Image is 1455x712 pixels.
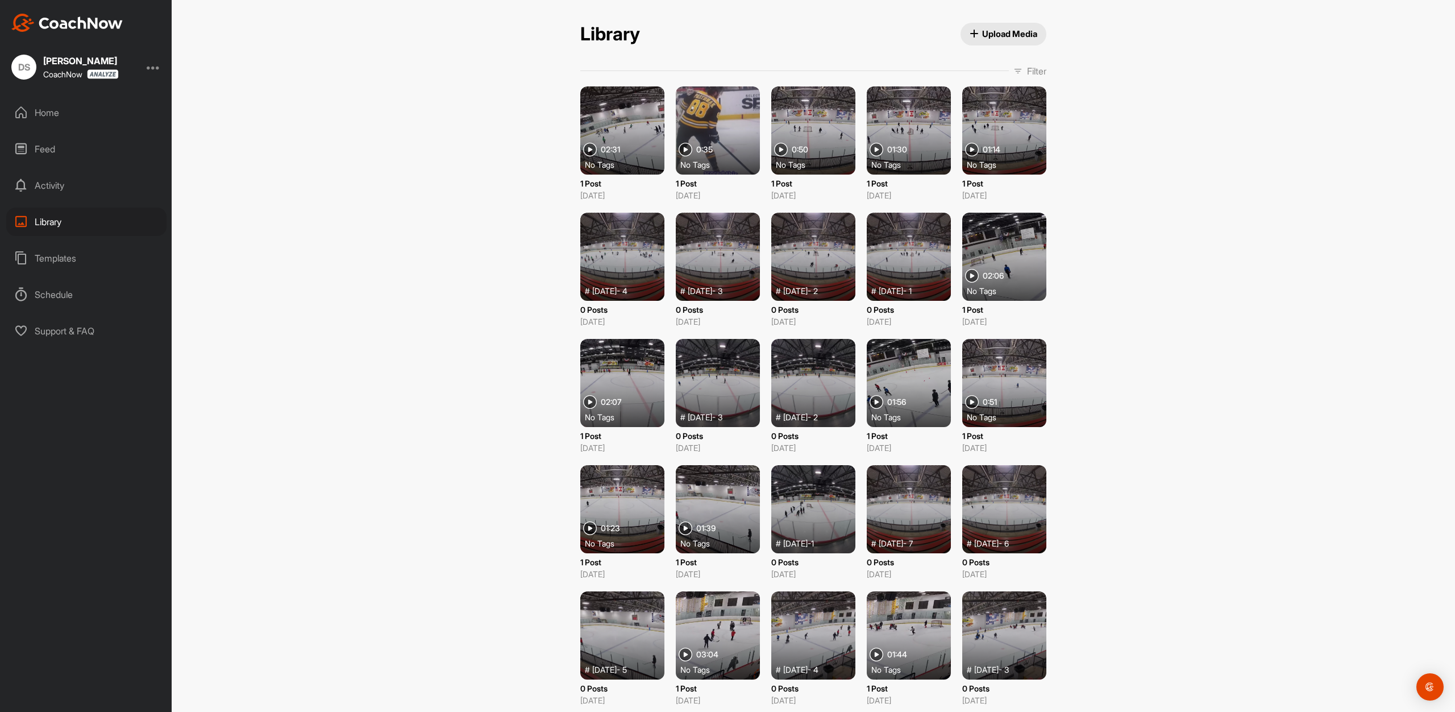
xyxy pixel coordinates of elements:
img: CoachNow [11,14,123,32]
span: [DATE]- 2 [783,285,818,296]
p: 1 Post [962,177,1046,189]
p: [DATE] [867,568,951,580]
p: 0 Posts [771,682,855,694]
p: [DATE] [676,568,760,580]
span: 0:51 [983,398,997,406]
div: No Tags [871,159,955,170]
span: [DATE]- 7 [879,537,913,549]
p: [DATE] [580,694,664,706]
p: 0 Posts [771,430,855,442]
span: 01:39 [696,524,716,532]
div: No Tags [967,159,1051,170]
p: 0 Posts [771,556,855,568]
h2: Library [580,23,640,45]
img: play [870,143,883,156]
p: 1 Post [867,430,951,442]
p: [DATE] [771,316,855,328]
p: 1 Post [676,556,760,568]
span: 01:14 [983,146,1000,154]
p: 1 Post [962,430,1046,442]
div: Schedule [6,280,167,309]
div: # [967,664,1051,675]
img: play [583,521,597,535]
span: [DATE]-1 [783,537,814,549]
img: play [870,648,883,661]
span: 02:06 [983,272,1004,280]
img: play [583,395,597,409]
div: Activity [6,171,167,200]
div: No Tags [680,159,764,170]
div: # [776,411,860,423]
div: Open Intercom Messenger [1416,673,1444,701]
p: 0 Posts [962,682,1046,694]
p: 1 Post [771,177,855,189]
div: DS [11,55,36,80]
span: [DATE]- 5 [592,664,627,675]
div: # [585,664,669,675]
p: [DATE] [771,442,855,454]
div: # [776,664,860,675]
div: # [776,285,860,296]
div: Feed [6,135,167,163]
span: [DATE]- 3 [974,664,1009,675]
p: 0 Posts [962,556,1046,568]
p: [DATE] [771,568,855,580]
p: [DATE] [867,316,951,328]
span: 01:23 [601,524,620,532]
button: Upload Media [961,23,1047,45]
span: 01:44 [887,651,907,659]
div: No Tags [680,664,764,675]
span: 01:56 [887,398,906,406]
p: [DATE] [962,568,1046,580]
div: Templates [6,244,167,272]
span: 02:31 [601,146,620,154]
p: 1 Post [867,177,951,189]
img: CoachNow analyze [87,69,119,79]
p: [DATE] [580,189,664,201]
p: [DATE] [962,316,1046,328]
div: # [585,285,669,296]
span: [DATE]- 4 [592,285,627,296]
p: 0 Posts [771,304,855,316]
span: [DATE]- 4 [783,664,818,675]
div: [PERSON_NAME] [43,56,119,65]
p: 1 Post [676,682,760,694]
p: [DATE] [867,189,951,201]
span: [DATE]- 3 [688,285,722,296]
div: # [871,537,955,549]
div: No Tags [776,159,860,170]
div: No Tags [967,285,1051,296]
p: 0 Posts [676,430,760,442]
p: [DATE] [962,189,1046,201]
p: [DATE] [580,316,664,328]
img: play [965,143,979,156]
img: play [679,648,692,661]
p: 0 Posts [580,304,664,316]
span: [DATE]- 6 [974,537,1009,549]
p: [DATE] [676,694,760,706]
img: play [679,143,692,156]
div: Home [6,98,167,127]
div: CoachNow [43,69,119,79]
div: No Tags [585,537,669,549]
p: 0 Posts [867,304,951,316]
p: [DATE] [867,442,951,454]
div: No Tags [680,537,764,549]
img: play [870,395,883,409]
div: No Tags [585,159,669,170]
span: [DATE]- 2 [783,411,818,423]
p: 1 Post [580,556,664,568]
p: [DATE] [867,694,951,706]
span: 03:04 [696,651,718,659]
div: # [680,411,764,423]
div: Support & FAQ [6,317,167,345]
span: 01:30 [887,146,907,154]
p: [DATE] [771,694,855,706]
img: play [583,143,597,156]
p: 0 Posts [867,556,951,568]
span: 0:50 [792,146,808,154]
p: Filter [1027,64,1046,78]
p: [DATE] [676,316,760,328]
span: [DATE]- 3 [688,411,722,423]
span: Upload Media [970,28,1038,40]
